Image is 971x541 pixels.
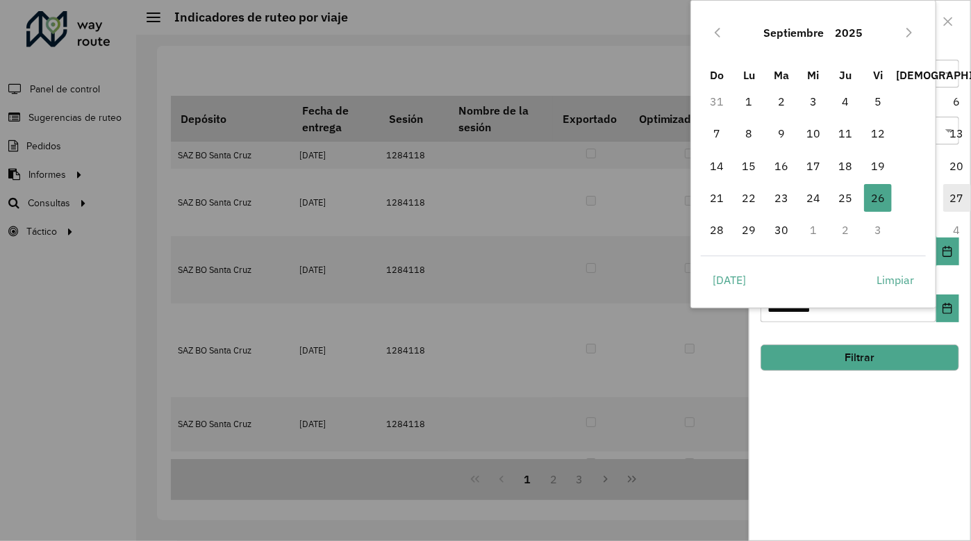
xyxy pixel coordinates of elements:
[767,216,795,244] span: 30
[703,152,731,180] span: 14
[799,184,827,212] span: 24
[829,150,861,182] td: 18
[758,16,830,49] button: Choose Month
[862,85,894,117] td: 5
[701,266,758,294] button: [DATE]
[864,88,892,115] span: 5
[797,117,829,149] td: 10
[701,85,733,117] td: 31
[765,182,797,214] td: 23
[799,152,827,180] span: 17
[767,184,795,212] span: 23
[765,214,797,246] td: 30
[767,88,795,115] span: 2
[943,119,971,147] span: 13
[898,22,920,44] button: Next Month
[873,68,883,82] span: Vi
[862,117,894,149] td: 12
[733,117,765,149] td: 8
[862,150,894,182] td: 19
[701,150,733,182] td: 14
[743,68,755,82] span: Lu
[829,117,861,149] td: 11
[735,216,763,244] span: 29
[767,152,795,180] span: 16
[733,85,765,117] td: 1
[797,182,829,214] td: 24
[799,119,827,147] span: 10
[703,119,731,147] span: 7
[735,88,763,115] span: 1
[864,119,892,147] span: 12
[733,150,765,182] td: 15
[832,152,860,180] span: 18
[735,184,763,212] span: 22
[774,68,789,82] span: Ma
[703,216,731,244] span: 28
[765,117,797,149] td: 9
[943,184,971,212] span: 27
[706,22,729,44] button: Previous Month
[761,344,959,371] button: Filtrar
[862,182,894,214] td: 26
[713,272,746,288] span: [DATE]
[829,85,861,117] td: 4
[735,152,763,180] span: 15
[710,68,724,82] span: Do
[799,88,827,115] span: 3
[797,85,829,117] td: 3
[733,182,765,214] td: 22
[865,266,926,294] button: Limpiar
[840,68,852,82] span: Ju
[765,150,797,182] td: 16
[830,16,869,49] button: Choose Year
[797,214,829,246] td: 1
[936,238,959,265] button: Choose Date
[862,214,894,246] td: 3
[735,119,763,147] span: 8
[936,294,959,322] button: Choose Date
[864,152,892,180] span: 19
[703,184,731,212] span: 21
[943,88,971,115] span: 6
[832,184,860,212] span: 25
[701,182,733,214] td: 21
[832,119,860,147] span: 11
[767,119,795,147] span: 9
[832,88,860,115] span: 4
[829,182,861,214] td: 25
[733,214,765,246] td: 29
[808,68,820,82] span: Mi
[829,214,861,246] td: 2
[877,272,914,288] span: Limpiar
[765,85,797,117] td: 2
[864,184,892,212] span: 26
[797,150,829,182] td: 17
[943,152,971,180] span: 20
[701,214,733,246] td: 28
[701,117,733,149] td: 7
